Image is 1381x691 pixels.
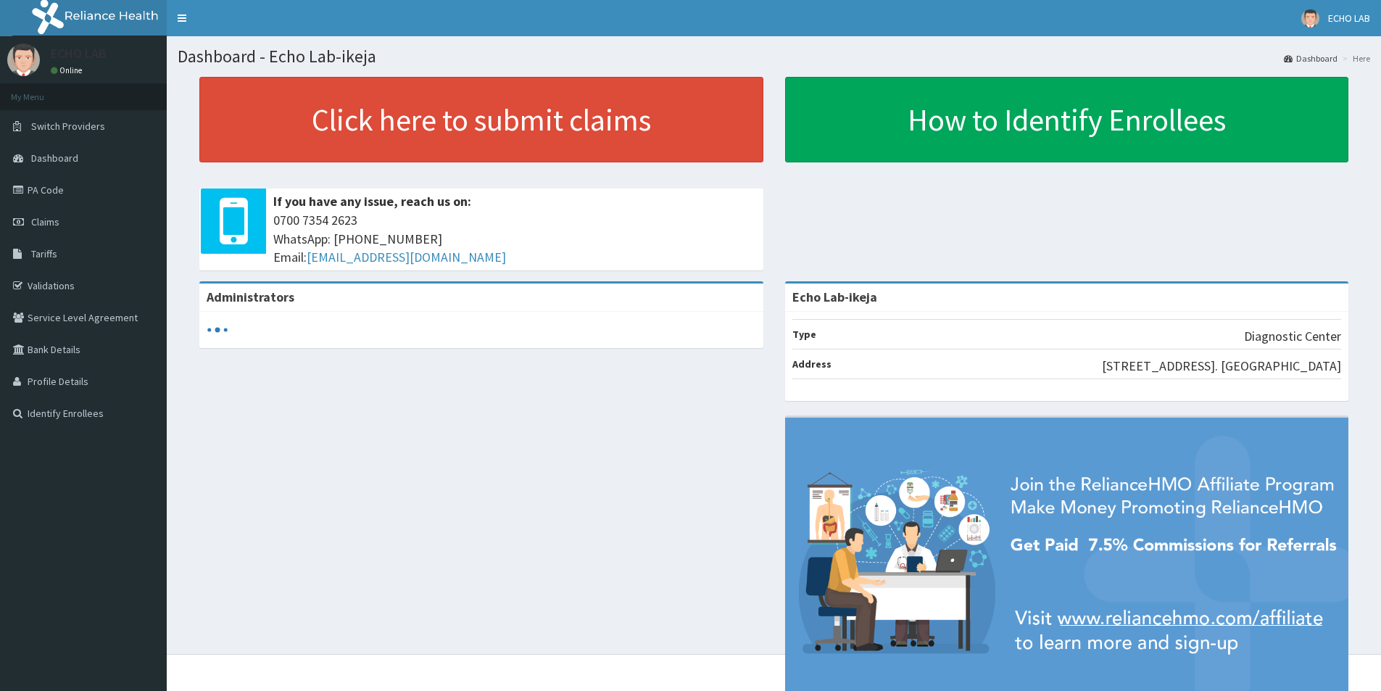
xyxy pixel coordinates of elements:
img: User Image [7,44,40,76]
span: Switch Providers [31,120,105,133]
svg: audio-loading [207,319,228,341]
span: Tariffs [31,247,57,260]
img: User Image [1301,9,1319,28]
b: If you have any issue, reach us on: [273,193,471,210]
a: [EMAIL_ADDRESS][DOMAIN_NAME] [307,249,506,265]
p: [STREET_ADDRESS]. [GEOGRAPHIC_DATA] [1102,357,1341,376]
b: Type [792,328,816,341]
p: ECHO LAB [51,47,107,60]
span: Claims [31,215,59,228]
span: ECHO LAB [1328,12,1370,25]
a: Online [51,65,86,75]
span: 0700 7354 2623 WhatsApp: [PHONE_NUMBER] Email: [273,211,756,267]
p: Diagnostic Center [1244,327,1341,346]
a: Click here to submit claims [199,77,763,162]
li: Here [1339,52,1370,65]
h1: Dashboard - Echo Lab-ikeja [178,47,1370,66]
strong: Echo Lab-ikeja [792,289,877,305]
a: How to Identify Enrollees [785,77,1349,162]
b: Address [792,357,831,371]
a: Dashboard [1284,52,1338,65]
b: Administrators [207,289,294,305]
span: Dashboard [31,152,78,165]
